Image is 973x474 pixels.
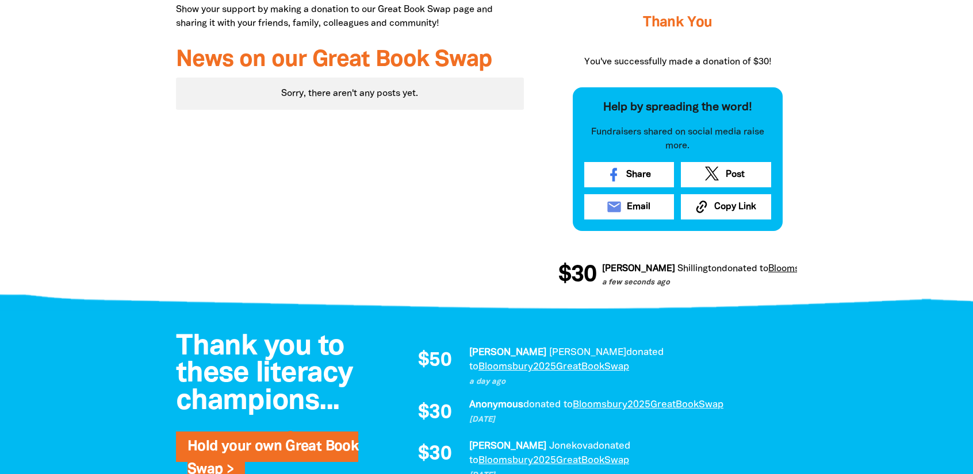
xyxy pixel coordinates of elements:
a: Bloomsbury2025GreatBookSwap [768,265,907,273]
span: $30 [418,403,451,423]
div: Donation stream [558,257,797,294]
em: [PERSON_NAME] [469,442,546,450]
div: Paginated content [176,78,524,110]
div: Sorry, there aren't any posts yet. [176,78,524,110]
span: $50 [418,351,451,371]
span: Email [627,200,650,214]
i: email [606,199,622,215]
a: emailEmail [584,194,675,219]
a: Share [584,162,675,187]
a: Post [681,162,771,187]
a: Bloomsbury2025GreatBookSwap [573,400,723,409]
em: Shillington [677,265,722,273]
span: Copy Link [714,200,756,214]
span: Share [626,168,651,182]
p: a day ago [469,376,786,388]
p: You've successfully made a donation of $30! [573,55,783,69]
em: [PERSON_NAME] [549,348,626,357]
span: Thank you to these literacy champions... [176,334,353,415]
em: [PERSON_NAME] [469,348,546,357]
em: Jonekova [549,442,593,450]
p: [DATE] [469,414,786,426]
span: donated to [722,265,768,273]
p: a few seconds ago [602,278,907,289]
span: Post [726,168,745,182]
h3: News on our Great Book Swap [176,48,524,73]
em: Anonymous [469,400,523,409]
a: Bloomsbury2025GreatBookSwap [478,456,629,465]
p: Help by spreading the word! [584,99,771,116]
em: [PERSON_NAME] [602,265,675,273]
button: Copy Link [681,194,771,219]
span: $30 [418,445,451,464]
p: Fundraisers shared on social media raise more. [584,125,771,153]
span: $30 [558,264,596,287]
span: donated to [523,400,573,409]
a: Bloomsbury2025GreatBookSwap [478,363,629,371]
